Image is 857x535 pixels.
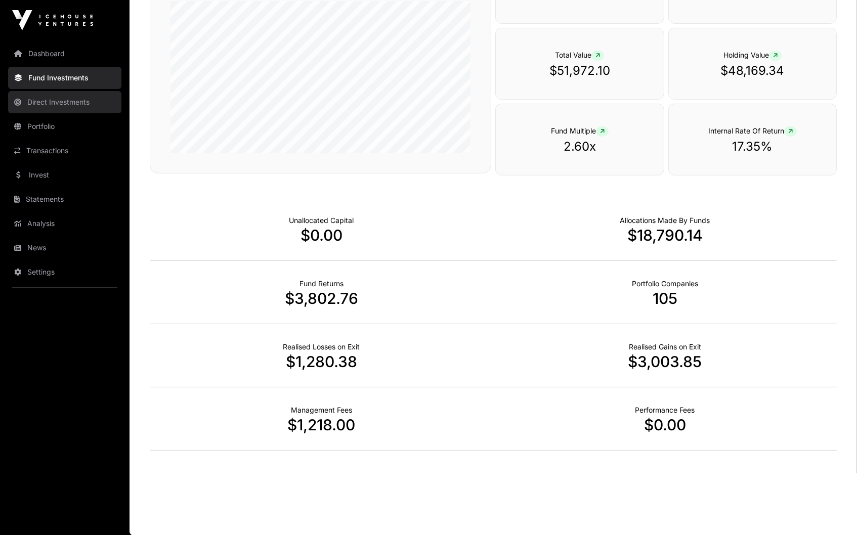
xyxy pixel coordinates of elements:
span: Holding Value [723,51,782,59]
p: Realised Returns from Funds [299,279,344,289]
span: Total Value [555,51,604,59]
a: Portfolio [8,115,121,138]
span: Internal Rate Of Return [708,126,797,135]
p: Net Realised on Negative Exits [283,342,360,352]
p: Capital Deployed Into Companies [620,215,710,226]
a: Analysis [8,212,121,235]
p: $3,003.85 [493,352,837,371]
p: $0.00 [150,226,493,244]
a: Fund Investments [8,67,121,89]
a: News [8,237,121,259]
p: Fund Management Fees incurred to date [291,405,352,415]
p: 2.60x [516,139,643,155]
a: Transactions [8,140,121,162]
p: $51,972.10 [516,63,643,79]
p: $1,280.38 [150,352,493,371]
a: Direct Investments [8,91,121,113]
p: 17.35% [689,139,816,155]
p: $1,218.00 [150,416,493,434]
p: $18,790.14 [493,226,837,244]
p: $3,802.76 [150,289,493,307]
p: 105 [493,289,837,307]
a: Settings [8,261,121,283]
iframe: Chat Widget [806,486,857,535]
p: $48,169.34 [689,63,816,79]
p: Number of Companies Deployed Into [632,279,698,289]
p: $0.00 [493,416,837,434]
p: Fund Performance Fees (Carry) incurred to date [635,405,695,415]
p: Cash not yet allocated [289,215,354,226]
span: Fund Multiple [551,126,609,135]
p: Net Realised on Positive Exits [629,342,701,352]
a: Invest [8,164,121,186]
a: Statements [8,188,121,210]
img: Icehouse Ventures Logo [12,10,93,30]
a: Dashboard [8,42,121,65]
